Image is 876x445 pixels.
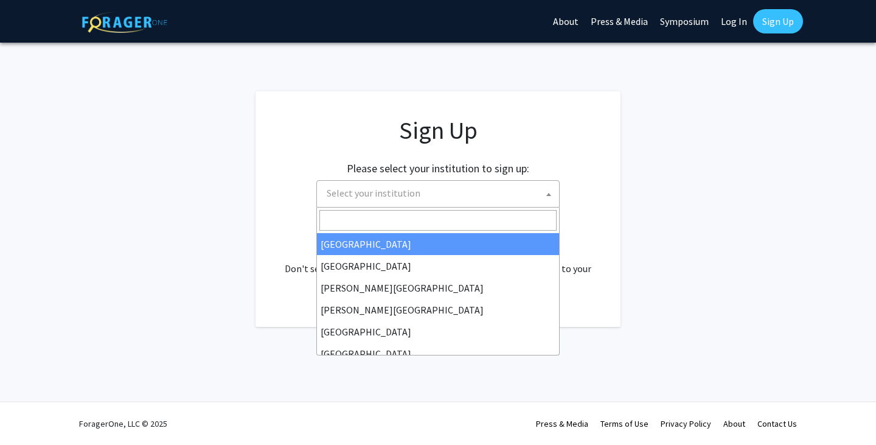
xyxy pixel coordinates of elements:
[723,418,745,429] a: About
[757,418,797,429] a: Contact Us
[317,277,559,299] li: [PERSON_NAME][GEOGRAPHIC_DATA]
[322,181,559,206] span: Select your institution
[82,12,167,33] img: ForagerOne Logo
[9,390,52,436] iframe: Chat
[79,402,167,445] div: ForagerOne, LLC © 2025
[347,162,529,175] h2: Please select your institution to sign up:
[317,321,559,343] li: [GEOGRAPHIC_DATA]
[753,9,803,33] a: Sign Up
[661,418,711,429] a: Privacy Policy
[317,299,559,321] li: [PERSON_NAME][GEOGRAPHIC_DATA]
[316,180,560,208] span: Select your institution
[600,418,648,429] a: Terms of Use
[280,116,596,145] h1: Sign Up
[280,232,596,290] div: Already have an account? . Don't see your institution? about bringing ForagerOne to your institut...
[317,343,559,365] li: [GEOGRAPHIC_DATA]
[317,255,559,277] li: [GEOGRAPHIC_DATA]
[319,210,557,231] input: Search
[327,187,420,199] span: Select your institution
[317,233,559,255] li: [GEOGRAPHIC_DATA]
[536,418,588,429] a: Press & Media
